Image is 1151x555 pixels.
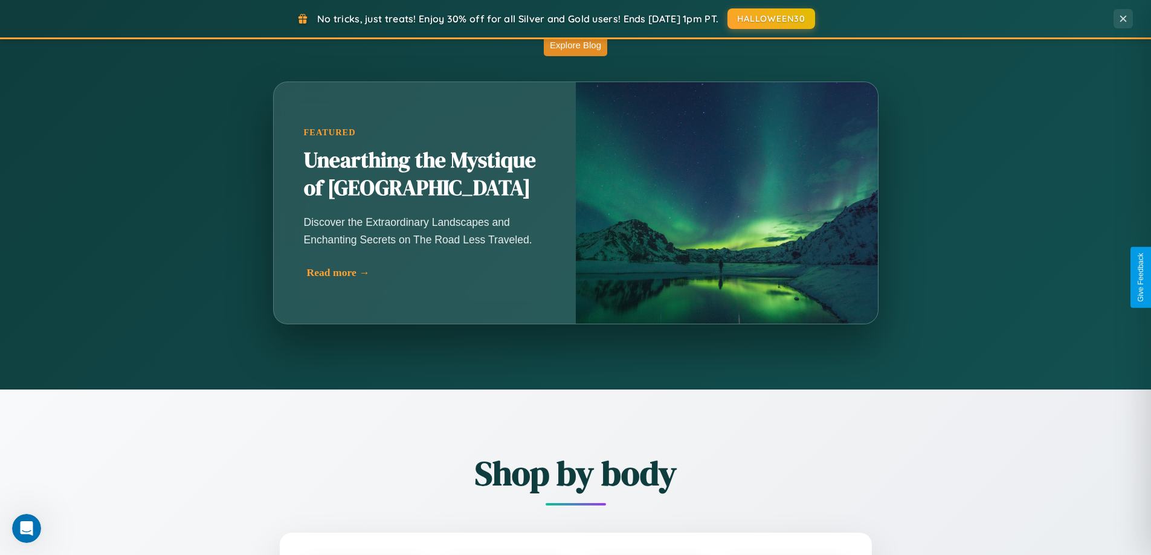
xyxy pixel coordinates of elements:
[727,8,815,29] button: HALLOWEEN30
[12,514,41,543] iframe: Intercom live chat
[317,13,718,25] span: No tricks, just treats! Enjoy 30% off for all Silver and Gold users! Ends [DATE] 1pm PT.
[213,450,938,496] h2: Shop by body
[304,147,546,202] h2: Unearthing the Mystique of [GEOGRAPHIC_DATA]
[307,266,549,279] div: Read more →
[544,34,607,56] button: Explore Blog
[1136,253,1145,302] div: Give Feedback
[304,127,546,138] div: Featured
[304,214,546,248] p: Discover the Extraordinary Landscapes and Enchanting Secrets on The Road Less Traveled.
